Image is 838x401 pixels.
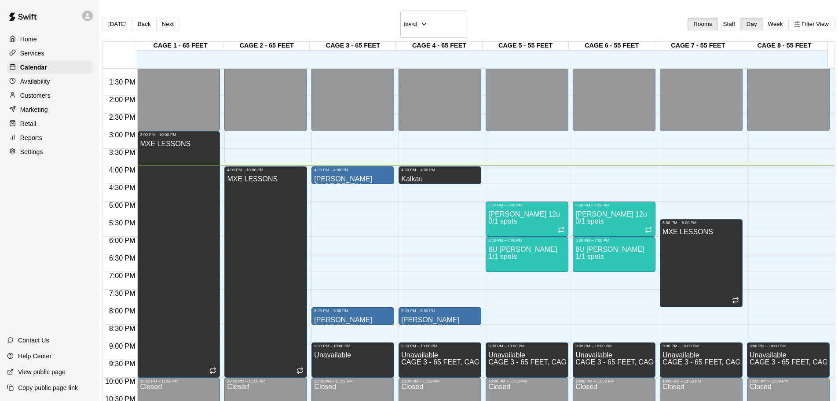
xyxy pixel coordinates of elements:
div: 6:00 PM – 7:00 PM: 8U Abbassi [573,237,655,272]
p: Home [20,35,37,44]
span: CAGE 3 - 65 FEET, CAGE 4 - 65 FEET, CAGE 5 - 55 FEET, CAGE 6 - 55 FEET, CAGE 7 - 55 FEET, CAGE 8 ... [401,358,776,366]
div: 9:00 PM – 10:00 PM: Unavailable [486,342,568,378]
div: 5:30 PM – 8:00 PM: MXE LESSONS [660,219,743,307]
div: 10:00 PM – 11:59 PM [140,379,217,383]
div: 9:00 PM – 10:00 PM [401,344,479,348]
a: Customers [7,89,92,102]
div: 9:00 PM – 10:00 PM [662,344,740,348]
span: 4:00 PM [107,166,138,174]
span: 6:30 PM [107,254,138,262]
span: 1/1 spots filled [575,253,604,260]
div: 4:00 PM – 10:00 PM [227,168,304,172]
div: CAGE 8 - 55 FEET [741,42,827,50]
div: 8:00 PM – 8:30 PM [314,309,392,313]
a: Calendar [7,61,92,74]
div: 5:30 PM – 8:00 PM [662,221,740,225]
div: 9:00 PM – 10:00 PM [750,344,827,348]
p: Availability [20,77,50,86]
a: Settings [7,145,92,158]
span: Recurring event [732,298,739,305]
p: Customers [20,91,51,100]
div: 4:00 PM – 4:30 PM [314,168,392,172]
span: 1/1 spots filled [488,253,517,260]
div: 9:00 PM – 10:00 PM [314,344,392,348]
button: [DATE] [400,11,466,38]
span: Recurring event [558,227,565,235]
button: Next [156,18,179,30]
p: Reports [20,133,42,142]
span: CAGE RENTAL [314,323,363,331]
div: 8:00 PM – 8:30 PM: Gregory Regensburg [311,307,394,325]
span: 6:00 PM [107,237,138,244]
span: 7:30 PM [107,290,138,297]
span: CAGE RENTAL [314,182,363,190]
div: 10:00 PM – 11:59 PM [750,379,827,383]
div: 10:00 PM – 11:59 PM [227,379,304,383]
div: CAGE 1 - 65 FEET [137,42,223,50]
button: Rooms [688,18,717,30]
div: 4:00 PM – 4:30 PM: Nick Vigorito [311,166,394,184]
button: [DATE] [102,18,132,30]
button: Back [132,18,157,30]
div: 5:00 PM – 6:00 PM [575,203,653,207]
p: Settings [20,147,43,156]
span: 8:30 PM [107,325,138,332]
span: 7:00 PM [107,272,138,280]
span: 2:30 PM [107,114,138,121]
div: 10:00 PM – 11:59 PM [575,379,653,383]
div: 10:00 PM – 11:59 PM [488,379,566,383]
div: 9:00 PM – 10:00 PM [488,344,566,348]
p: Copy public page link [18,383,78,392]
div: 10:00 PM – 11:59 PM [314,379,392,383]
a: Reports [7,131,92,144]
span: CAGE RENTAL [401,323,450,331]
div: 10:00 PM – 11:59 PM [401,379,479,383]
a: Availability [7,75,92,88]
div: CAGE 6 - 55 FEET [569,42,655,50]
div: 8:00 PM – 8:30 PM: Stan Nedzhetskiy [399,307,481,325]
div: CAGE 7 - 55 FEET [655,42,741,50]
p: View public page [18,368,66,376]
button: Week [762,18,789,30]
div: 6:00 PM – 7:00 PM [488,238,566,243]
a: Marketing [7,103,92,116]
div: 3:00 PM – 10:00 PM [140,132,217,137]
span: 5:00 PM [107,202,138,209]
span: 1:30 PM [107,78,138,86]
span: 0/1 spots filled [488,217,517,225]
span: 4:30 PM [107,184,138,191]
span: 5:30 PM [107,219,138,227]
div: 4:00 PM – 10:00 PM: MXE LESSONS [224,166,307,378]
button: Staff [717,18,741,30]
a: Retail [7,117,92,130]
div: 6:00 PM – 7:00 PM [575,238,653,243]
span: 3:00 PM [107,131,138,139]
button: Filter View [788,18,834,30]
div: 9:00 PM – 10:00 PM [575,344,653,348]
span: 9:00 PM [107,342,138,350]
span: 2:00 PM [107,96,138,103]
p: Contact Us [18,336,49,345]
div: 4:00 PM – 4:30 PM [401,168,479,172]
div: CAGE 5 - 55 FEET [483,42,569,50]
div: 9:00 PM – 10:00 PM: Unavailable [311,342,394,378]
p: Help Center [18,352,51,361]
div: 9:00 PM – 10:00 PM: Unavailable [660,342,743,378]
div: CAGE 4 - 65 FEET [396,42,482,50]
div: 3:00 PM – 10:00 PM: MXE LESSONS [137,131,220,378]
p: Marketing [20,105,48,114]
span: Recurring event [645,227,652,235]
div: 5:00 PM – 6:00 PM: Mayhem Ostrofsky 12u [573,202,655,237]
a: Services [7,47,92,60]
p: Retail [20,119,37,128]
div: 10:00 PM – 11:59 PM [662,379,740,383]
span: 0/1 spots filled [575,217,604,225]
a: Home [7,33,92,46]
